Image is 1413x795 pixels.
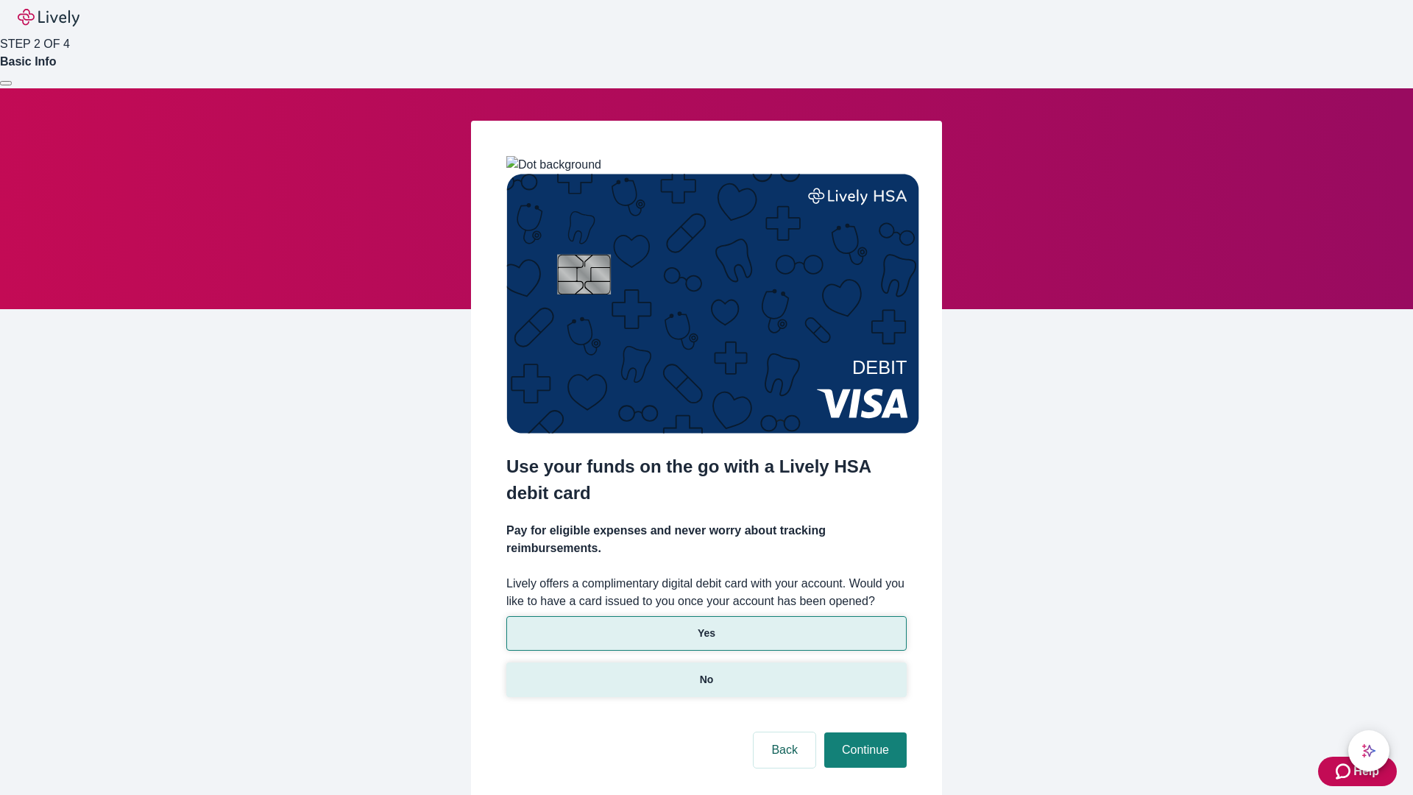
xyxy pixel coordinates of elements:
[1336,763,1353,780] svg: Zendesk support icon
[700,672,714,688] p: No
[1318,757,1397,786] button: Zendesk support iconHelp
[506,156,601,174] img: Dot background
[18,9,79,26] img: Lively
[506,616,907,651] button: Yes
[824,732,907,768] button: Continue
[698,626,715,641] p: Yes
[506,453,907,506] h2: Use your funds on the go with a Lively HSA debit card
[506,662,907,697] button: No
[1348,730,1389,771] button: chat
[506,174,919,434] img: Debit card
[754,732,815,768] button: Back
[1361,743,1376,758] svg: Lively AI Assistant
[1353,763,1379,780] span: Help
[506,522,907,557] h4: Pay for eligible expenses and never worry about tracking reimbursements.
[506,575,907,610] label: Lively offers a complimentary digital debit card with your account. Would you like to have a card...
